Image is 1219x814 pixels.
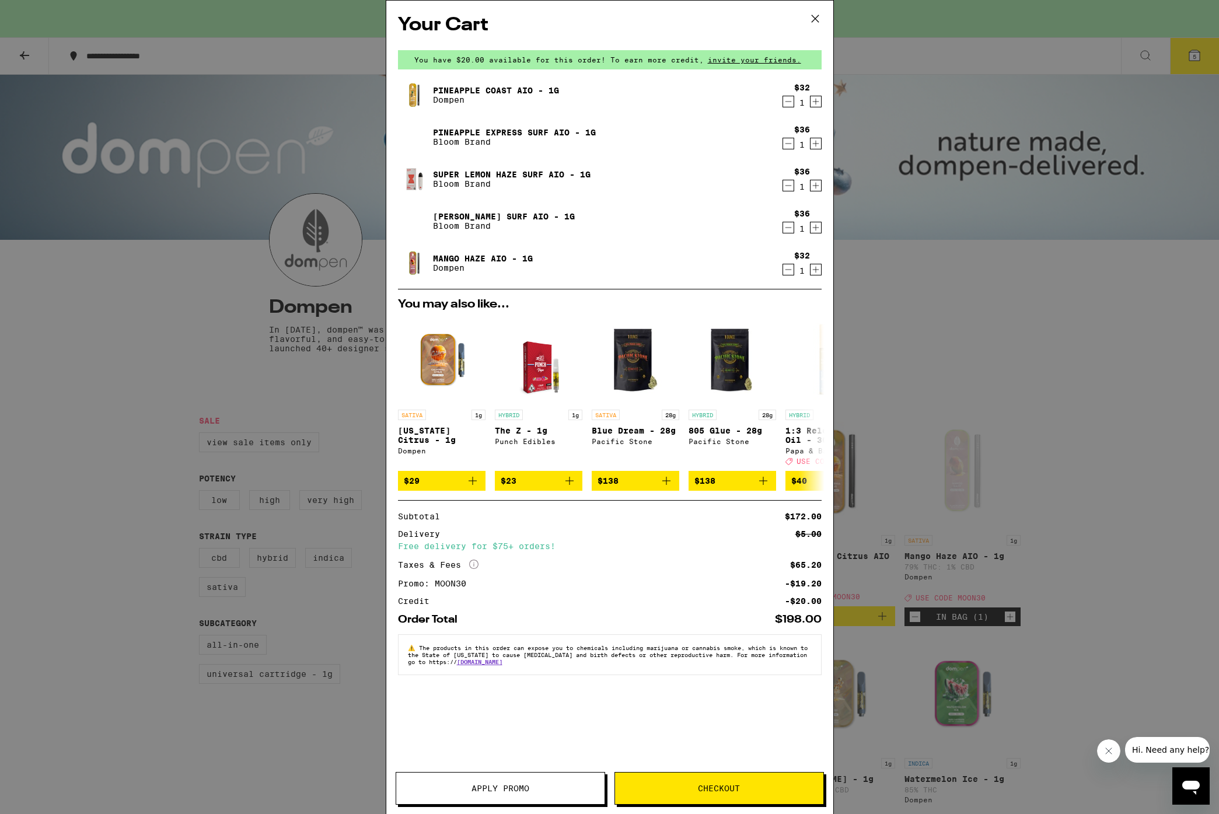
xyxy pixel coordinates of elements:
p: SATIVA [592,410,620,420]
a: Pineapple Coast AIO - 1g [433,86,559,95]
span: $29 [404,476,420,485]
span: $138 [694,476,715,485]
p: HYBRID [785,410,813,420]
div: Delivery [398,530,448,538]
button: Add to bag [689,471,776,491]
p: The Z - 1g [495,426,582,435]
p: Blue Dream - 28g [592,426,679,435]
button: Add to bag [592,471,679,491]
a: Open page for The Z - 1g from Punch Edibles [495,316,582,471]
div: You have $20.00 available for this order! To earn more credit,invite your friends. [398,50,822,69]
div: $5.00 [795,530,822,538]
span: ⚠️ [408,644,419,651]
button: Increment [810,138,822,149]
a: Open page for Blue Dream - 28g from Pacific Stone [592,316,679,471]
a: Open page for 805 Glue - 28g from Pacific Stone [689,316,776,471]
span: USE CODE MOON30 [797,457,867,465]
div: $32 [794,83,810,92]
div: 1 [794,98,810,107]
iframe: Close message [1097,739,1120,763]
h2: Your Cart [398,12,822,39]
button: Decrement [783,222,794,233]
p: Bloom Brand [433,221,575,230]
p: HYBRID [495,410,523,420]
div: $36 [794,125,810,134]
div: $198.00 [775,614,822,625]
p: 1g [471,410,485,420]
a: Open page for California Citrus - 1g from Dompen [398,316,485,471]
span: invite your friends. [704,56,805,64]
iframe: Button to launch messaging window [1172,767,1210,805]
img: Pineapple Coast AIO - 1g [398,79,431,111]
div: -$19.20 [785,579,822,588]
p: 28g [662,410,679,420]
div: 1 [794,182,810,191]
img: Pineapple Express Surf AIO - 1g [398,121,431,153]
button: Add to bag [785,471,873,491]
p: Dompen [433,263,533,273]
button: Decrement [783,180,794,191]
div: 1 [794,140,810,149]
a: [PERSON_NAME] Surf AIO - 1g [433,212,575,221]
div: Dompen [398,447,485,455]
div: Pacific Stone [592,438,679,445]
p: Bloom Brand [433,179,591,188]
img: Pacific Stone - Blue Dream - 28g [592,316,679,404]
span: $138 [598,476,619,485]
p: 1g [568,410,582,420]
span: You have $20.00 available for this order! To earn more credit, [414,56,704,64]
div: Order Total [398,614,466,625]
button: Decrement [783,138,794,149]
p: 28g [759,410,776,420]
button: Increment [810,264,822,275]
a: Mango Haze AIO - 1g [433,254,533,263]
div: $36 [794,209,810,218]
div: 1 [794,266,810,275]
button: Increment [810,180,822,191]
a: Super Lemon Haze Surf AIO - 1g [433,170,591,179]
img: Pacific Stone - 805 Glue - 28g [689,316,776,404]
span: Checkout [698,784,740,792]
img: Mango Haze AIO - 1g [398,247,431,280]
button: Increment [810,222,822,233]
div: Taxes & Fees [398,560,478,570]
div: Promo: MOON30 [398,579,474,588]
div: $172.00 [785,512,822,520]
div: $32 [794,251,810,260]
iframe: Message from company [1125,737,1210,763]
p: HYBRID [689,410,717,420]
img: Papa & Barkley - 1:3 Releaf Body Oil - 300mg [785,316,873,404]
div: -$20.00 [785,597,822,605]
p: Bloom Brand [433,137,596,146]
button: Decrement [783,264,794,275]
p: [US_STATE] Citrus - 1g [398,426,485,445]
span: The products in this order can expose you to chemicals including marijuana or cannabis smoke, whi... [408,644,808,665]
span: $40 [791,476,807,485]
div: Pacific Stone [689,438,776,445]
div: $36 [794,167,810,176]
div: Credit [398,597,438,605]
img: Super Lemon Haze Surf AIO - 1g [398,163,431,195]
p: 805 Glue - 28g [689,426,776,435]
div: Free delivery for $75+ orders! [398,542,822,550]
div: Punch Edibles [495,438,582,445]
div: $65.20 [790,561,822,569]
img: Punch Edibles - The Z - 1g [504,316,572,404]
button: Add to bag [495,471,582,491]
button: Add to bag [398,471,485,491]
a: Pineapple Express Surf AIO - 1g [433,128,596,137]
img: King Louis Surf AIO - 1g [398,205,431,237]
p: Dompen [433,95,559,104]
button: Apply Promo [396,772,605,805]
button: Increment [810,96,822,107]
div: Papa & Barkley [785,447,873,455]
div: 1 [794,224,810,233]
button: Decrement [783,96,794,107]
a: Open page for 1:3 Releaf Body Oil - 300mg from Papa & Barkley [785,316,873,471]
div: Subtotal [398,512,448,520]
a: [DOMAIN_NAME] [457,658,502,665]
img: Dompen - California Citrus - 1g [398,316,485,404]
button: Checkout [614,772,824,805]
h2: You may also like... [398,299,822,310]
